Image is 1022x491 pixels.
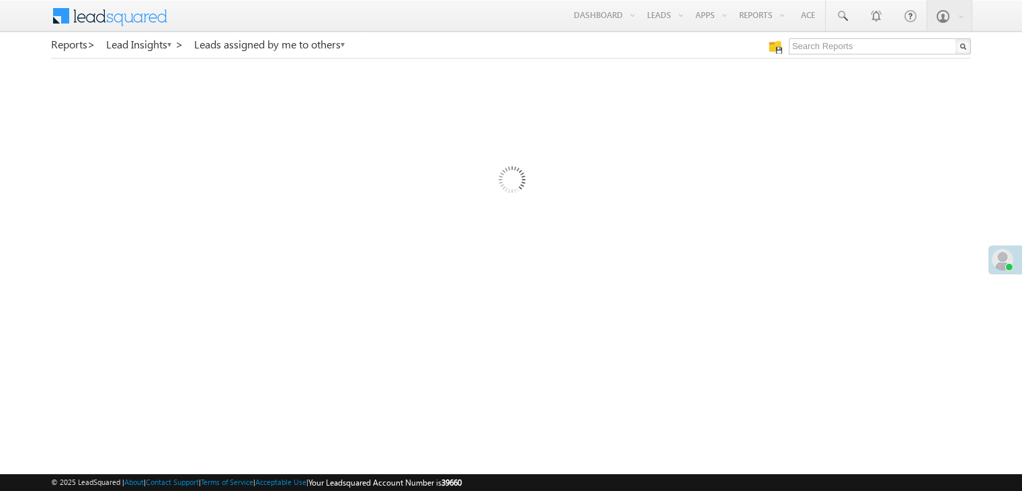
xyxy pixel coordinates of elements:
a: Reports> [51,38,95,50]
img: Loading... [441,112,581,252]
a: Leads assigned by me to others [194,38,346,50]
input: Search Reports [789,38,971,54]
a: Terms of Service [201,478,253,486]
a: Contact Support [146,478,199,486]
span: Your Leadsquared Account Number is [308,478,462,488]
span: > [87,36,95,52]
a: Acceptable Use [255,478,306,486]
a: About [124,478,144,486]
img: Manage all your saved reports! [769,40,782,54]
a: Lead Insights > [106,38,183,50]
span: © 2025 LeadSquared | | | | | [51,476,462,489]
span: 39660 [441,478,462,488]
span: > [175,36,183,52]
